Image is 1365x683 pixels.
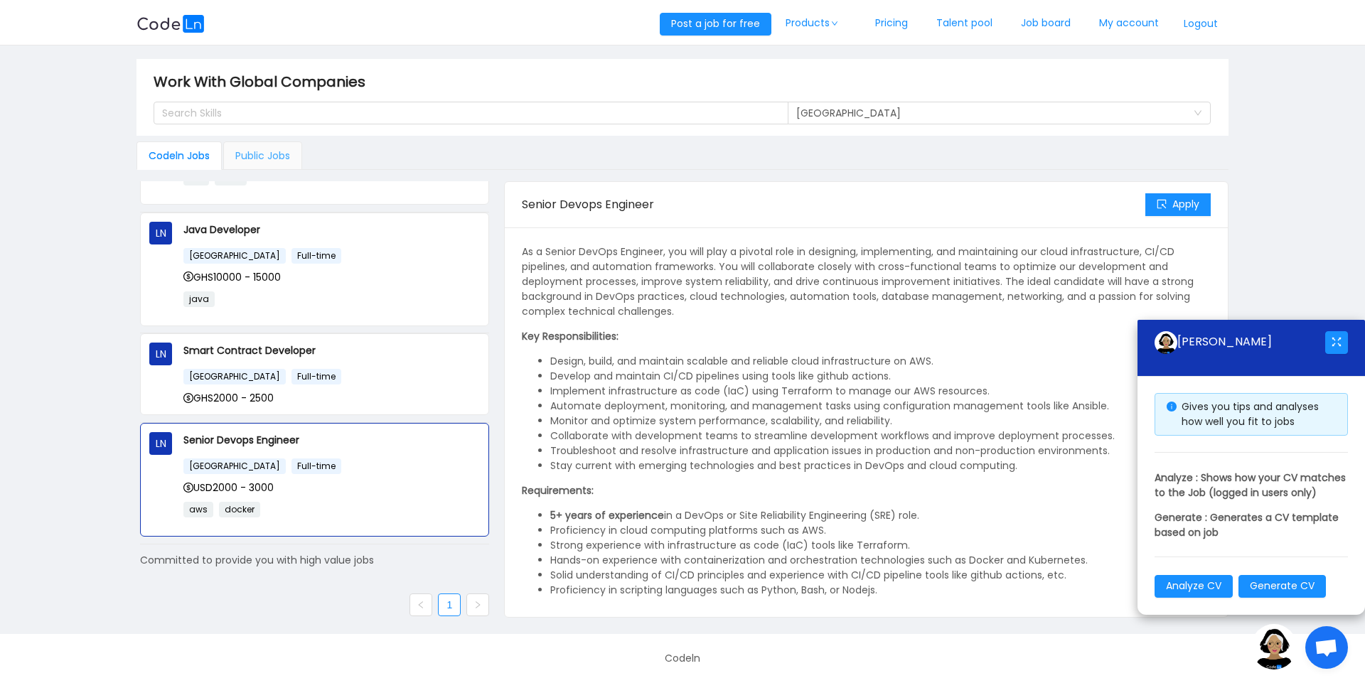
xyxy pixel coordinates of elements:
[660,16,771,31] a: Post a job for free
[136,141,222,170] div: Codeln Jobs
[183,270,281,284] span: GHS10000 - 15000
[550,508,1211,523] li: in a DevOps or Site Reliability Engineering (SRE) role.
[1155,470,1348,500] p: Analyze : Shows how your CV matches to the Job (logged in users only)
[1182,399,1319,429] span: Gives you tips and analyses how well you fit to jobs
[183,480,274,495] span: USD2000 - 3000
[183,222,480,237] p: Java Developer
[156,343,166,365] span: LN
[136,15,205,33] img: logobg.f302741d.svg
[291,458,341,474] span: Full-time
[183,502,213,517] span: aws
[550,384,1211,399] li: Implement infrastructure as code (IaC) using Terraform to manage our AWS resources.
[183,343,480,358] p: Smart Contract Developer
[1155,510,1348,540] p: Generate : Generates a CV template based on job
[522,329,619,343] strong: Key Responsibilities:
[439,594,460,615] a: 1
[291,369,341,384] span: Full-time
[550,458,1211,473] li: Stay current with emerging technologies and best practices in DevOps and cloud computing.
[156,432,166,455] span: LN
[522,196,654,213] span: Senior Devops Engineer
[223,141,302,170] div: Public Jobs
[473,601,482,609] i: icon: right
[550,354,1211,369] li: Design, build, and maintain scalable and reliable cloud infrastructure on AWS.
[183,248,286,264] span: [GEOGRAPHIC_DATA]
[550,583,1211,598] li: Proficiency in scripting languages such as Python, Bash, or Nodejs.
[291,248,341,264] span: Full-time
[140,553,489,568] div: Committed to provide you with high value jobs
[183,432,480,448] p: Senior Devops Engineer
[183,271,193,281] i: icon: dollar
[183,291,215,307] span: java
[1145,193,1211,216] button: icon: selectApply
[550,399,1211,414] li: Automate deployment, monitoring, and management tasks using configuration management tools like A...
[1155,331,1177,354] img: ground.ddcf5dcf.png
[1155,575,1233,598] button: Analyze CV
[550,553,1211,568] li: Hands-on experience with containerization and orchestration technologies such as Docker and Kuber...
[550,429,1211,443] li: Collaborate with development teams to streamline development workflows and improve deployment pro...
[183,393,193,403] i: icon: dollar
[154,70,374,93] span: Work With Global Companies
[183,369,286,384] span: [GEOGRAPHIC_DATA]
[1325,331,1348,354] button: icon: fullscreen
[1167,402,1177,412] i: icon: info-circle
[660,13,771,36] button: Post a job for free
[550,369,1211,384] li: Develop and maintain CI/CD pipelines using tools like github actions.
[183,483,193,493] i: icon: dollar
[1251,624,1297,669] img: ground.ddcf5dcf.png
[830,20,839,27] i: icon: down
[550,538,1211,553] li: Strong experience with infrastructure as code (IaC) tools like Terraform.
[550,414,1211,429] li: Monitor and optimize system performance, scalability, and reliability.
[1238,575,1326,598] button: Generate CV
[438,593,461,616] li: 1
[522,483,594,498] strong: Requirements:
[466,593,489,616] li: Next Page
[522,244,1211,319] p: As a Senior DevOps Engineer, you will play a pivotal role in designing, implementing, and maintai...
[550,568,1211,583] li: Solid understanding of CI/CD principles and experience with CI/CD pipeline tools like github acti...
[550,598,1211,613] li: Experience with configuration management tools such as Ansible.
[183,458,286,474] span: [GEOGRAPHIC_DATA]
[219,502,260,517] span: docker
[1305,626,1348,669] div: Open chat
[550,508,664,522] strong: 5+ years of experience
[550,443,1211,458] li: Troubleshoot and resolve infrastructure and application issues in production and non-production e...
[1173,13,1228,36] button: Logout
[162,106,767,120] div: Search Skills
[550,523,1211,538] li: Proficiency in cloud computing platforms such as AWS.
[796,102,901,124] div: Kenya
[183,391,274,405] span: GHS2000 - 2500
[409,593,432,616] li: Previous Page
[417,601,425,609] i: icon: left
[156,222,166,244] span: LN
[1155,331,1325,354] div: [PERSON_NAME]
